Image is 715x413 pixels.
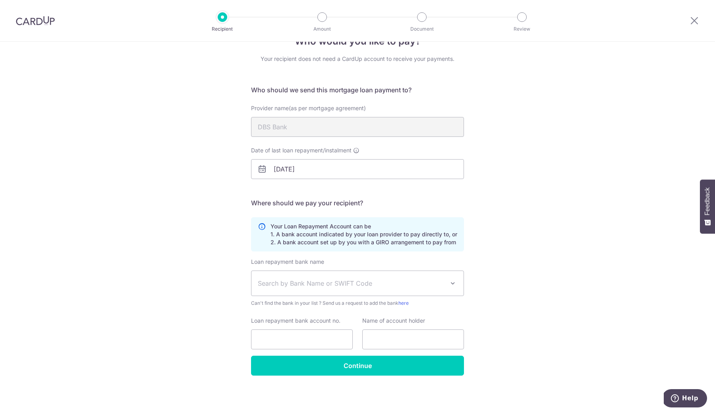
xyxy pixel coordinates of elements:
img: CardUp [16,16,55,25]
p: Document [392,25,451,33]
span: Can't find the bank in your list ? Send us a request to add the bank [251,299,464,307]
span: Date of last loan repayment/instalment [251,146,352,154]
input: Continue [251,356,464,376]
span: Search by Bank Name or SWIFT Code [258,279,444,288]
p: Recipient [193,25,252,33]
p: Amount [293,25,352,33]
a: here [398,300,409,306]
h5: Where should we pay your recipient? [251,198,464,208]
label: Loan repayment bank account no. [251,317,340,325]
h5: Who should we send this mortgage loan payment to? [251,85,464,95]
div: Your recipient does not need a CardUp account to receive your payments. [251,55,464,63]
input: DD/MM/YYYY [251,159,464,179]
iframe: Opens a widget where you can find more information [664,389,707,409]
p: Review [493,25,551,33]
label: Loan repayment bank name [251,258,324,266]
span: Feedback [704,187,711,215]
label: Name of account holder [362,317,425,325]
p: Your Loan Repayment Account can be 1. A bank account indicated by your loan provider to pay direc... [271,222,457,246]
span: Provider name(as per mortgage agreement) [251,105,366,111]
button: Feedback - Show survey [700,179,715,234]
